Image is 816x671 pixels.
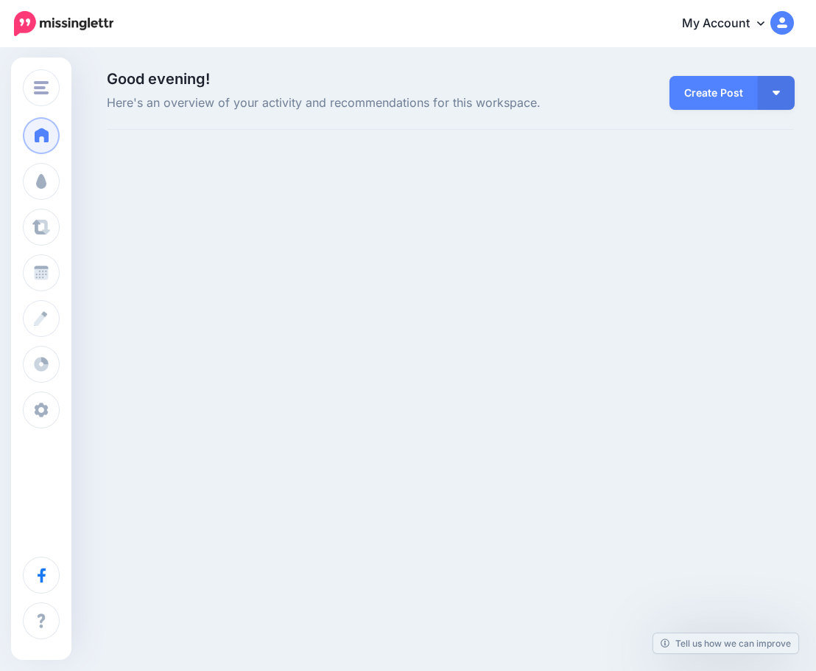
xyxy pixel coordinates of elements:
img: Missinglettr [14,11,113,36]
a: My Account [667,6,794,42]
img: menu.png [34,81,49,94]
img: arrow-down-white.png [773,91,780,95]
a: Create Post [669,76,758,110]
a: Tell us how we can improve [653,633,798,653]
span: Here's an overview of your activity and recommendations for this workspace. [107,94,558,113]
span: Good evening! [107,70,210,88]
